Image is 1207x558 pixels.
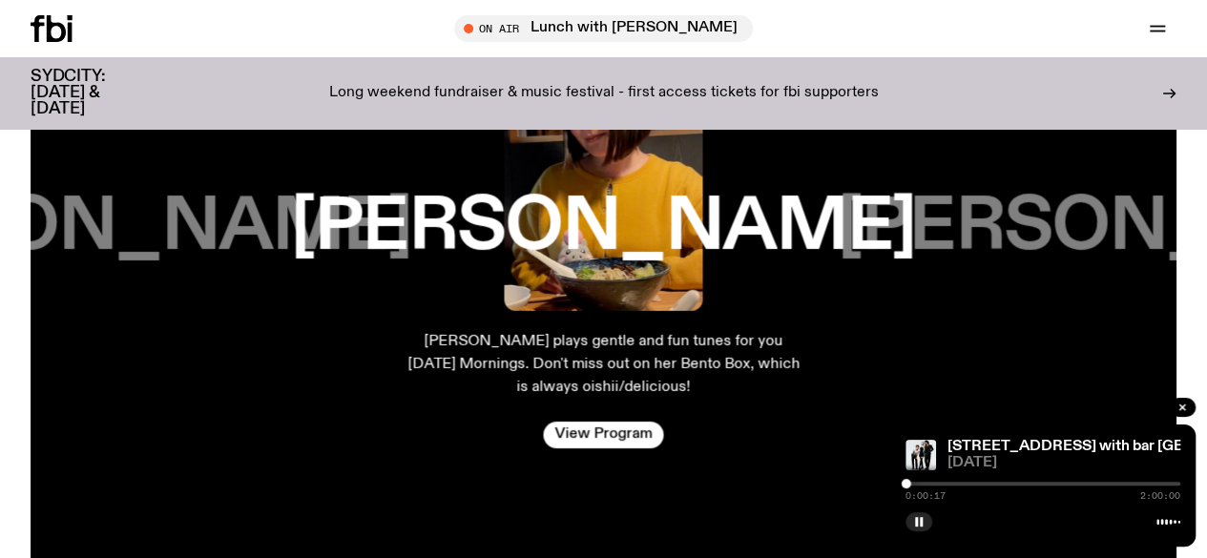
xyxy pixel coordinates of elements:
[454,15,753,42] button: On AirLunch with [PERSON_NAME]
[543,422,663,448] a: View Program
[405,330,801,399] p: [PERSON_NAME] plays gentle and fun tunes for you [DATE] Mornings. Don't miss out on her Bento Box...
[1140,491,1180,501] span: 2:00:00
[329,85,879,102] p: Long weekend fundraiser & music festival - first access tickets for fbi supporters
[31,69,153,117] h3: SYDCITY: [DATE] & [DATE]
[947,456,1180,470] span: [DATE]
[291,192,916,264] h3: [PERSON_NAME]
[905,491,946,501] span: 0:00:17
